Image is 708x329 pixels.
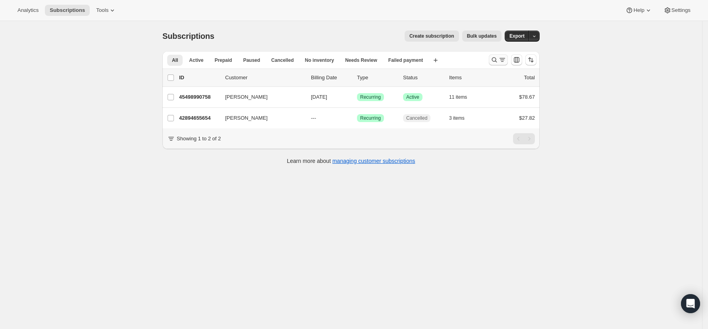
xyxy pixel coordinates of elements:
[509,33,525,39] span: Export
[179,74,535,82] div: IDCustomerBilling DateTypeStatusItemsTotal
[225,114,268,122] span: [PERSON_NAME]
[357,74,397,82] div: Type
[179,93,219,101] p: 45498990758
[214,57,232,63] span: Prepaid
[409,33,454,39] span: Create subscription
[449,74,489,82] div: Items
[179,74,219,82] p: ID
[519,94,535,100] span: $78.67
[220,112,300,124] button: [PERSON_NAME]
[449,115,465,121] span: 3 items
[513,133,535,144] nav: Pagination
[405,31,459,42] button: Create subscription
[162,32,214,40] span: Subscriptions
[462,31,502,42] button: Bulk updates
[659,5,695,16] button: Settings
[287,157,415,165] p: Learn more about
[220,91,300,103] button: [PERSON_NAME]
[271,57,294,63] span: Cancelled
[91,5,121,16] button: Tools
[179,113,535,124] div: 42894655654[PERSON_NAME]---SuccessRecurringCancelled3 items$27.82
[17,7,39,13] span: Analytics
[388,57,423,63] span: Failed payment
[13,5,43,16] button: Analytics
[96,7,108,13] span: Tools
[449,92,476,103] button: 11 items
[50,7,85,13] span: Subscriptions
[519,115,535,121] span: $27.82
[449,94,467,100] span: 11 items
[681,294,700,313] div: Open Intercom Messenger
[345,57,377,63] span: Needs Review
[172,57,178,63] span: All
[525,54,536,65] button: Sort the results
[177,135,221,143] p: Showing 1 to 2 of 2
[311,94,327,100] span: [DATE]
[406,94,419,100] span: Active
[311,115,316,121] span: ---
[621,5,657,16] button: Help
[489,54,508,65] button: Search and filter results
[360,115,381,121] span: Recurring
[403,74,443,82] p: Status
[406,115,427,121] span: Cancelled
[633,7,644,13] span: Help
[429,55,442,66] button: Create new view
[332,158,415,164] a: managing customer subscriptions
[524,74,535,82] p: Total
[467,33,497,39] span: Bulk updates
[45,5,90,16] button: Subscriptions
[179,114,219,122] p: 42894655654
[179,92,535,103] div: 45498990758[PERSON_NAME][DATE]SuccessRecurringSuccessActive11 items$78.67
[671,7,691,13] span: Settings
[511,54,522,65] button: Customize table column order and visibility
[225,74,305,82] p: Customer
[225,93,268,101] span: [PERSON_NAME]
[189,57,203,63] span: Active
[449,113,473,124] button: 3 items
[243,57,260,63] span: Paused
[505,31,529,42] button: Export
[311,74,351,82] p: Billing Date
[360,94,381,100] span: Recurring
[305,57,334,63] span: No inventory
